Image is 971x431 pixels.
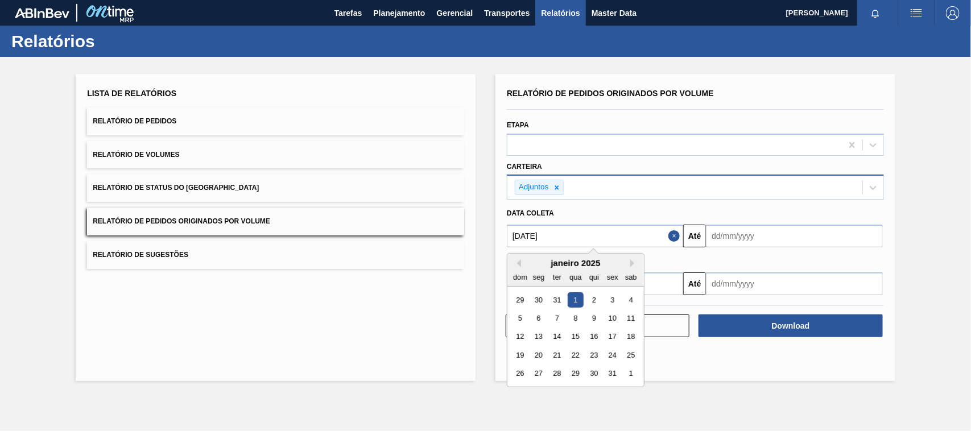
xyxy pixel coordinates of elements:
[93,251,188,259] span: Relatório de Sugestões
[87,107,464,135] button: Relatório de Pedidos
[549,347,565,363] div: Choose terça-feira, 21 de janeiro de 2025
[15,8,69,18] img: TNhmsLtSVTkK8tSr43FrP2fwEKptu5GPRR3wAAAABJRU5ErkJggg==
[334,6,362,20] span: Tarefas
[507,89,714,98] span: Relatório de Pedidos Originados por Volume
[568,292,583,308] div: Choose quarta-feira, 1 de janeiro de 2025
[87,141,464,169] button: Relatório de Volumes
[513,310,528,326] div: Choose domingo, 5 de janeiro de 2025
[531,310,547,326] div: Choose segunda-feira, 6 de janeiro de 2025
[373,6,425,20] span: Planejamento
[605,270,620,285] div: sex
[605,310,620,326] div: Choose sexta-feira, 10 de janeiro de 2025
[507,209,554,217] span: Data coleta
[93,217,270,225] span: Relatório de Pedidos Originados por Volume
[668,225,683,247] button: Close
[531,292,547,308] div: Choose segunda-feira, 30 de dezembro de 2024
[93,184,259,192] span: Relatório de Status do [GEOGRAPHIC_DATA]
[513,329,528,345] div: Choose domingo, 12 de janeiro de 2025
[507,121,529,129] label: Etapa
[568,347,583,363] div: Choose quarta-feira, 22 de janeiro de 2025
[515,180,551,194] div: Adjuntos
[605,347,620,363] div: Choose sexta-feira, 24 de janeiro de 2025
[630,259,638,267] button: Next Month
[910,6,923,20] img: userActions
[586,366,602,382] div: Choose quinta-feira, 30 de janeiro de 2025
[513,270,528,285] div: dom
[946,6,960,20] img: Logout
[531,347,547,363] div: Choose segunda-feira, 20 de janeiro de 2025
[623,347,639,363] div: Choose sábado, 25 de janeiro de 2025
[568,270,583,285] div: qua
[87,241,464,269] button: Relatório de Sugestões
[623,366,639,382] div: Choose sábado, 1 de fevereiro de 2025
[531,270,547,285] div: seg
[93,117,176,125] span: Relatório de Pedidos
[683,272,706,295] button: Até
[699,314,882,337] button: Download
[592,6,637,20] span: Master Data
[87,174,464,202] button: Relatório de Status do [GEOGRAPHIC_DATA]
[484,6,530,20] span: Transportes
[623,310,639,326] div: Choose sábado, 11 de janeiro de 2025
[87,208,464,235] button: Relatório de Pedidos Originados por Volume
[623,292,639,308] div: Choose sábado, 4 de janeiro de 2025
[586,292,602,308] div: Choose quinta-feira, 2 de janeiro de 2025
[623,329,639,345] div: Choose sábado, 18 de janeiro de 2025
[513,292,528,308] div: Choose domingo, 29 de dezembro de 2024
[511,291,640,383] div: month 2025-01
[605,366,620,382] div: Choose sexta-feira, 31 de janeiro de 2025
[437,6,473,20] span: Gerencial
[507,225,683,247] input: dd/mm/yyyy
[586,329,602,345] div: Choose quinta-feira, 16 de janeiro de 2025
[568,366,583,382] div: Choose quarta-feira, 29 de janeiro de 2025
[857,5,894,21] button: Notificações
[507,258,644,268] div: janeiro 2025
[513,347,528,363] div: Choose domingo, 19 de janeiro de 2025
[507,163,542,171] label: Carteira
[549,366,565,382] div: Choose terça-feira, 28 de janeiro de 2025
[541,6,580,20] span: Relatórios
[568,310,583,326] div: Choose quarta-feira, 8 de janeiro de 2025
[706,225,882,247] input: dd/mm/yyyy
[549,329,565,345] div: Choose terça-feira, 14 de janeiro de 2025
[531,329,547,345] div: Choose segunda-feira, 13 de janeiro de 2025
[706,272,882,295] input: dd/mm/yyyy
[623,270,639,285] div: sab
[683,225,706,247] button: Até
[605,329,620,345] div: Choose sexta-feira, 17 de janeiro de 2025
[549,310,565,326] div: Choose terça-feira, 7 de janeiro de 2025
[605,292,620,308] div: Choose sexta-feira, 3 de janeiro de 2025
[11,35,213,48] h1: Relatórios
[586,347,602,363] div: Choose quinta-feira, 23 de janeiro de 2025
[586,270,602,285] div: qui
[549,270,565,285] div: ter
[93,151,179,159] span: Relatório de Volumes
[568,329,583,345] div: Choose quarta-feira, 15 de janeiro de 2025
[586,310,602,326] div: Choose quinta-feira, 9 de janeiro de 2025
[506,314,689,337] button: Limpar
[513,366,528,382] div: Choose domingo, 26 de janeiro de 2025
[513,259,521,267] button: Previous Month
[549,292,565,308] div: Choose terça-feira, 31 de dezembro de 2024
[531,366,547,382] div: Choose segunda-feira, 27 de janeiro de 2025
[87,89,176,98] span: Lista de Relatórios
